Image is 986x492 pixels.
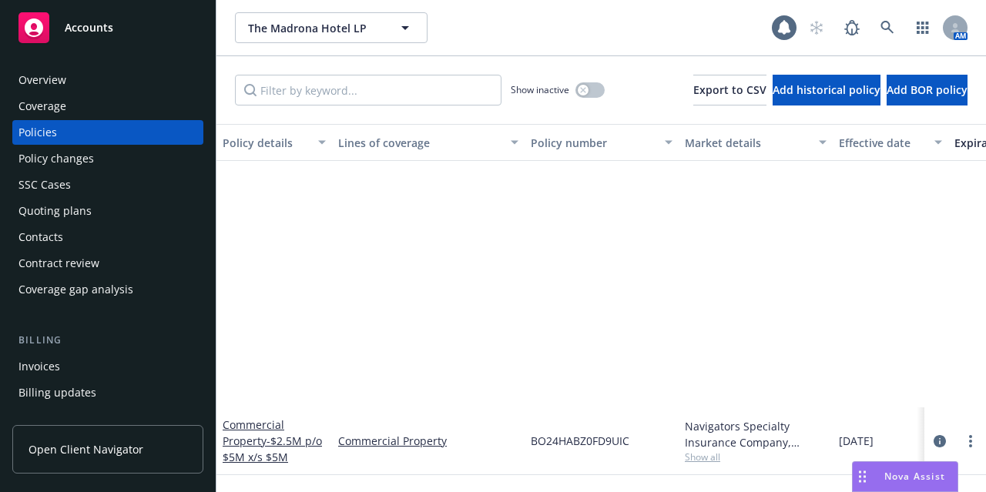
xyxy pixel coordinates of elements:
span: Accounts [65,22,113,34]
span: Show inactive [511,83,569,96]
a: Invoices [12,354,203,379]
div: Effective date [839,135,925,151]
a: Start snowing [801,12,832,43]
span: Export to CSV [693,82,766,97]
a: Contract review [12,251,203,276]
span: Nova Assist [884,470,945,483]
span: Show all [685,450,827,464]
a: Accounts [12,6,203,49]
div: Quoting plans [18,199,92,223]
div: Policies [18,120,57,145]
a: Quoting plans [12,199,203,223]
button: Policy number [525,124,679,161]
a: Policies [12,120,203,145]
button: Policy details [216,124,332,161]
div: Policy changes [18,146,94,171]
div: Navigators Specialty Insurance Company, Hartford Insurance Group, CRC Group [685,418,827,450]
a: Report a Bug [837,12,867,43]
div: Drag to move [853,462,872,491]
input: Filter by keyword... [235,75,501,105]
a: Commercial Property [223,417,322,464]
span: The Madrona Hotel LP [248,20,381,36]
a: circleInformation [931,432,949,450]
a: Coverage gap analysis [12,277,203,302]
div: Contacts [18,225,63,249]
span: Open Client Navigator [29,441,143,457]
div: Policy number [531,135,656,151]
span: - $2.5M p/o $5M x/s $5M [223,433,322,464]
div: Billing updates [18,380,96,405]
a: Switch app [907,12,938,43]
a: SSC Cases [12,172,203,197]
button: Export to CSV [693,75,766,105]
div: Contract review [18,251,99,276]
button: Add historical policy [773,75,880,105]
button: Market details [679,124,833,161]
div: Invoices [18,354,60,379]
a: Policy changes [12,146,203,171]
a: Commercial Property [338,433,518,449]
a: Overview [12,68,203,92]
button: The Madrona Hotel LP [235,12,428,43]
div: Lines of coverage [338,135,501,151]
div: Billing [12,333,203,348]
a: Search [872,12,903,43]
a: Coverage [12,94,203,119]
div: Overview [18,68,66,92]
div: Market details [685,135,810,151]
div: SSC Cases [18,172,71,197]
span: Add BOR policy [887,82,968,97]
a: Account charges [12,407,203,431]
div: Account charges [18,407,104,431]
a: more [961,432,980,450]
div: Coverage gap analysis [18,277,133,302]
button: Lines of coverage [332,124,525,161]
span: [DATE] [839,433,874,449]
span: Add historical policy [773,82,880,97]
button: Effective date [833,124,948,161]
a: Billing updates [12,380,203,405]
button: Add BOR policy [887,75,968,105]
a: Contacts [12,225,203,249]
div: Coverage [18,94,66,119]
div: Policy details [223,135,309,151]
span: BO24HABZ0FD9UIC [531,433,629,449]
button: Nova Assist [852,461,958,492]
